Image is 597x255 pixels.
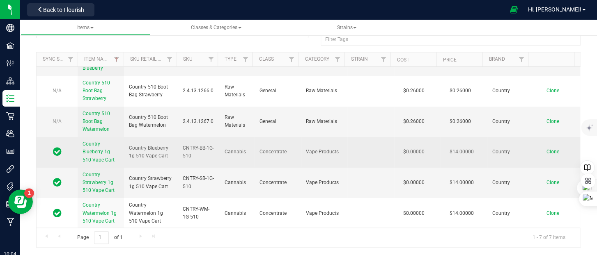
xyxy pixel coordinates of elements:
span: Country Blueberry 1g 510 Vape Cart [83,141,115,162]
span: Clone [546,118,559,124]
span: CNTRY-BB-1G-510 [183,144,215,160]
span: Clone [546,180,559,185]
span: Country [492,87,528,95]
span: Country [492,118,528,125]
a: Sync Status [43,56,74,62]
span: In Sync [53,177,62,188]
a: Class [259,56,274,62]
span: Country 510 Boot Bag Strawberry [129,83,172,99]
inline-svg: Company [6,24,14,32]
span: Raw Materials [225,114,250,129]
span: Country [492,179,528,187]
span: Country Strawberry 1g 510 Vape Cart [83,172,115,193]
a: Filter [239,52,252,66]
a: Sku Retail Display Name [130,56,192,62]
a: Filter [110,52,124,66]
span: $0.00000 [399,146,429,158]
a: Country Strawberry 1g 510 Vape Cart [83,171,119,195]
span: $0.00000 [399,177,429,189]
a: Clone [546,149,567,155]
span: General [259,87,296,95]
span: Items [77,25,94,30]
a: Item Name [84,56,120,62]
span: $14.00000 [445,177,478,189]
span: CNTRY-SB-1G-510 [183,175,215,190]
span: General [259,118,296,125]
span: Page of 1 [70,231,129,244]
span: $14.00000 [445,207,478,219]
span: Raw Materials [306,118,342,125]
a: Country Blueberry 1g 510 Vape Cart [83,140,119,164]
inline-svg: Facilities [6,41,14,50]
span: 2.4.13.1267.0 [183,118,215,125]
a: Brand [489,56,505,62]
a: Country 510 Boot Bag Watermelon [83,110,119,134]
span: $0.00000 [399,207,429,219]
span: Vape Products [306,148,342,156]
span: CNTRY-WM-1G-510 [183,205,215,221]
span: Concentrate [259,179,296,187]
inline-svg: Integrations [6,165,14,173]
span: Clone [546,210,559,216]
iframe: Resource center [8,189,33,214]
span: Country 510 Boot Bag Watermelon [129,114,172,129]
a: Clone [546,118,567,124]
inline-svg: Manufacturing [6,218,14,226]
inline-svg: Distribution [6,77,14,85]
a: Country Watermelon 1g 510 Vape Cart [83,201,119,225]
a: Country 510 Boot Bag Strawberry [83,79,119,103]
a: Cost [397,57,409,63]
a: Category [305,56,329,62]
a: Clone [546,180,567,185]
a: Filter [285,52,298,66]
span: Cannabis [225,209,250,217]
span: Cannabis [225,148,250,156]
a: Clone [546,88,567,93]
a: Strain [351,56,368,62]
inline-svg: Configuration [6,59,14,67]
span: Raw Materials [306,87,342,95]
a: SKU [183,56,193,62]
a: Filter [163,52,177,66]
span: 2.4.13.1266.0 [183,87,215,95]
span: 1 - 7 of 7 items [526,231,572,244]
span: Country [492,209,528,217]
inline-svg: Inventory [6,94,14,102]
span: In Sync [53,207,62,219]
inline-svg: User Roles [6,147,14,155]
iframe: Resource center unread badge [24,188,34,198]
span: Hi, [PERSON_NAME]! [528,6,581,13]
span: Cannabis [225,179,250,187]
span: $0.26000 [445,116,475,127]
span: Country 510 Boot Bag Watermelon [83,111,110,132]
span: Clone [546,88,559,93]
inline-svg: Retail [6,112,14,120]
a: Filter [377,52,390,66]
span: Raw Materials [225,83,250,99]
span: $0.26000 [445,85,475,97]
span: Concentrate [259,148,296,156]
inline-svg: Tags [6,182,14,191]
span: In Sync [53,146,62,157]
span: Country Watermelon 1g 510 Vape Cart [129,201,172,225]
span: Country [492,148,528,156]
a: Clone [546,210,567,216]
a: Price [443,57,457,63]
span: Clone [546,149,559,155]
a: Filter [331,52,344,66]
span: Country Watermelon 1g 510 Vape Cart [83,202,117,223]
button: Back to Flourish [27,3,94,16]
span: Country Strawberry 1g 510 Vape Cart [129,175,172,190]
span: $14.00000 [445,146,478,158]
span: Vape Products [306,209,342,217]
a: Filter [64,52,78,66]
input: 1 [94,231,109,244]
span: Country Blueberry 1g 510 Vape Cart [129,144,172,160]
a: Type [225,56,237,62]
span: N/A [53,118,62,124]
span: $0.26000 [399,116,429,127]
a: Filter [204,52,218,66]
span: N/A [53,88,62,93]
span: Country 510 Boot Bag Strawberry [83,80,110,101]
